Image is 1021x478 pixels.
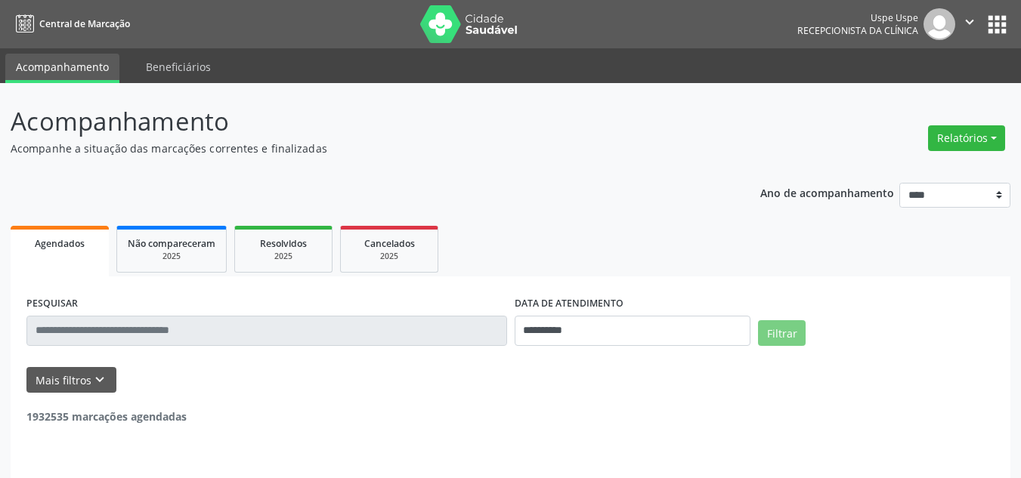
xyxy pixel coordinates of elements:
[135,54,221,80] a: Beneficiários
[928,125,1005,151] button: Relatórios
[5,54,119,83] a: Acompanhamento
[26,292,78,316] label: PESQUISAR
[924,8,955,40] img: img
[26,409,187,424] strong: 1932535 marcações agendadas
[246,251,321,262] div: 2025
[128,237,215,250] span: Não compareceram
[364,237,415,250] span: Cancelados
[260,237,307,250] span: Resolvidos
[961,14,978,30] i: 
[11,140,710,156] p: Acompanhe a situação das marcações correntes e finalizadas
[758,320,806,346] button: Filtrar
[351,251,427,262] div: 2025
[11,11,130,36] a: Central de Marcação
[128,251,215,262] div: 2025
[955,8,984,40] button: 
[797,24,918,37] span: Recepcionista da clínica
[797,11,918,24] div: Uspe Uspe
[515,292,623,316] label: DATA DE ATENDIMENTO
[11,103,710,140] p: Acompanhamento
[760,183,894,202] p: Ano de acompanhamento
[91,372,108,388] i: keyboard_arrow_down
[35,237,85,250] span: Agendados
[984,11,1010,38] button: apps
[26,367,116,393] button: Mais filtroskeyboard_arrow_down
[39,17,130,30] span: Central de Marcação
